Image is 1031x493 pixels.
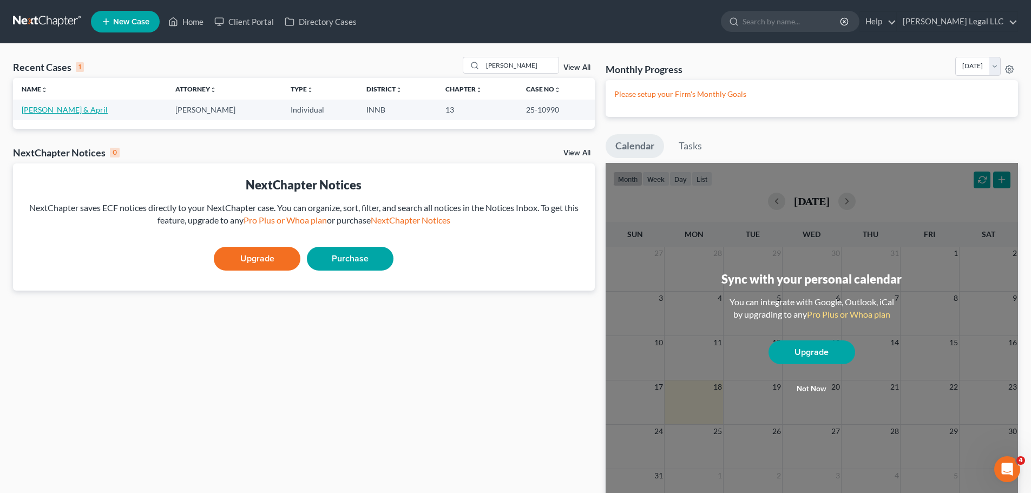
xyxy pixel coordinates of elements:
[209,12,279,31] a: Client Portal
[396,87,402,93] i: unfold_more
[807,309,890,319] a: Pro Plus or Whoa plan
[210,87,216,93] i: unfold_more
[769,340,855,364] a: Upgrade
[358,100,437,120] td: INNB
[291,85,313,93] a: Typeunfold_more
[307,247,393,271] a: Purchase
[110,148,120,157] div: 0
[22,176,586,193] div: NextChapter Notices
[244,215,327,225] a: Pro Plus or Whoa plan
[13,146,120,159] div: NextChapter Notices
[22,202,586,227] div: NextChapter saves ECF notices directly to your NextChapter case. You can organize, sort, filter, ...
[437,100,517,120] td: 13
[41,87,48,93] i: unfold_more
[769,378,855,400] button: Not now
[476,87,482,93] i: unfold_more
[526,85,561,93] a: Case Nounfold_more
[22,85,48,93] a: Nameunfold_more
[175,85,216,93] a: Attorneyunfold_more
[563,149,590,157] a: View All
[13,61,84,74] div: Recent Cases
[994,456,1020,482] iframe: Intercom live chat
[307,87,313,93] i: unfold_more
[366,85,402,93] a: Districtunfold_more
[282,100,358,120] td: Individual
[517,100,595,120] td: 25-10990
[76,62,84,72] div: 1
[1016,456,1025,465] span: 4
[743,11,842,31] input: Search by name...
[214,247,300,271] a: Upgrade
[113,18,149,26] span: New Case
[669,134,712,158] a: Tasks
[445,85,482,93] a: Chapterunfold_more
[721,271,902,287] div: Sync with your personal calendar
[606,134,664,158] a: Calendar
[860,12,896,31] a: Help
[725,296,898,321] div: You can integrate with Google, Outlook, iCal by upgrading to any
[483,57,559,73] input: Search by name...
[279,12,362,31] a: Directory Cases
[163,12,209,31] a: Home
[563,64,590,71] a: View All
[371,215,450,225] a: NextChapter Notices
[897,12,1017,31] a: [PERSON_NAME] Legal LLC
[167,100,282,120] td: [PERSON_NAME]
[606,63,682,76] h3: Monthly Progress
[554,87,561,93] i: unfold_more
[614,89,1009,100] p: Please setup your Firm's Monthly Goals
[22,105,108,114] a: [PERSON_NAME] & April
